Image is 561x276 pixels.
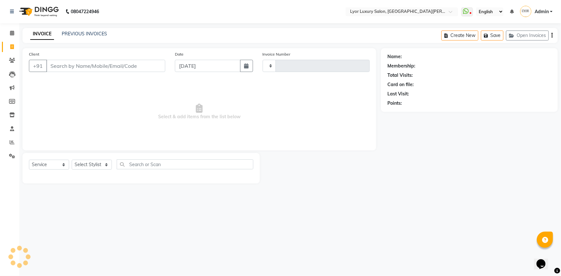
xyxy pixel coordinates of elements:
iframe: chat widget [534,250,555,270]
img: logo [16,3,60,21]
div: Membership: [387,63,415,69]
div: Total Visits: [387,72,413,79]
div: Points: [387,100,402,107]
input: Search or Scan [117,159,253,169]
input: Search by Name/Mobile/Email/Code [46,60,165,72]
a: INVOICE [30,28,54,40]
label: Client [29,51,39,57]
div: Card on file: [387,81,414,88]
b: 08047224946 [71,3,99,21]
label: Date [175,51,184,57]
button: Save [481,31,503,40]
div: Name: [387,53,402,60]
button: Create New [441,31,478,40]
span: Admin [535,8,549,15]
span: Select & add items from the list below [29,80,370,144]
a: PREVIOUS INVOICES [62,31,107,37]
label: Invoice Number [263,51,291,57]
button: +91 [29,60,47,72]
button: Open Invoices [506,31,549,40]
img: Admin [520,6,531,17]
div: Last Visit: [387,91,409,97]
